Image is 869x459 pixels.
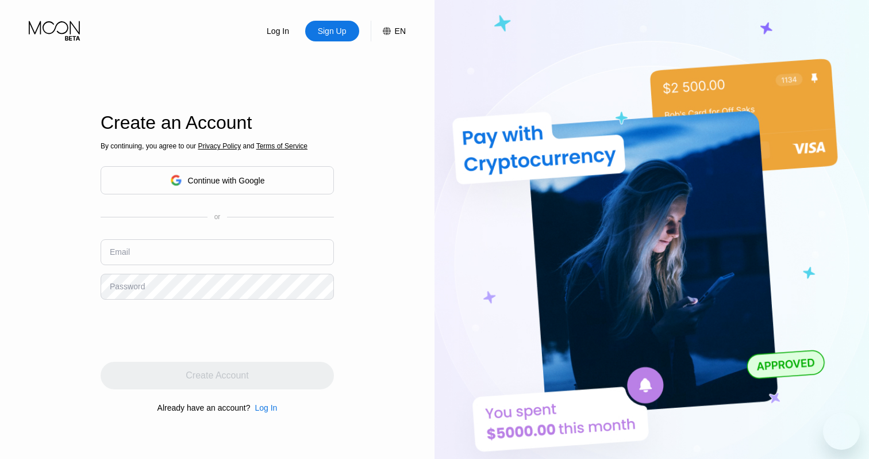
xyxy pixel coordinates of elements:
div: EN [395,26,406,36]
iframe: Button to launch messaging window [823,413,860,450]
iframe: reCAPTCHA [101,308,275,353]
span: and [241,142,256,150]
div: Log In [266,25,290,37]
span: Privacy Policy [198,142,241,150]
span: Terms of Service [256,142,307,150]
div: By continuing, you agree to our [101,142,334,150]
div: Create an Account [101,112,334,133]
div: or [214,213,221,221]
div: Log In [250,403,277,412]
div: Sign Up [317,25,348,37]
div: Continue with Google [188,176,265,185]
div: Log In [255,403,277,412]
div: Sign Up [305,21,359,41]
div: Email [110,247,130,257]
div: Password [110,282,145,291]
div: EN [371,21,406,41]
div: Continue with Google [101,166,334,194]
div: Already have an account? [157,403,251,412]
div: Log In [251,21,305,41]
